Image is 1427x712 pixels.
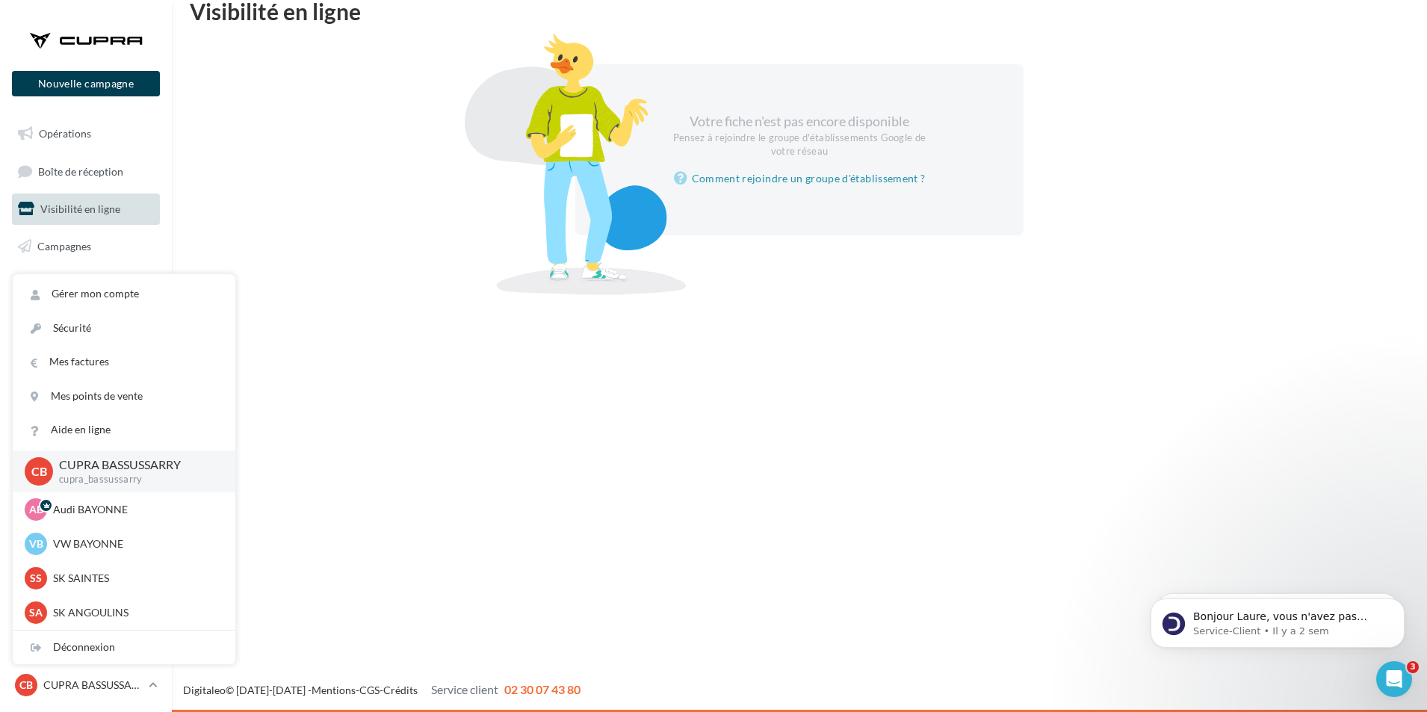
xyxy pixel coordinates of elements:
[40,202,120,215] span: Visibilité en ligne
[1376,661,1412,697] iframe: Intercom live chat
[1407,661,1419,673] span: 3
[53,502,217,517] p: Audi BAYONNE
[53,605,217,620] p: SK ANGOULINS
[9,268,163,300] a: Contacts
[39,127,91,140] span: Opérations
[674,170,926,188] a: Comment rejoindre un groupe d'établissement ?
[183,684,581,696] span: © [DATE]-[DATE] - - -
[9,380,163,424] a: PLV et print personnalisable
[13,380,235,413] a: Mes points de vente
[29,502,43,517] span: AB
[383,684,418,696] a: Crédits
[312,684,356,696] a: Mentions
[29,605,43,620] span: SA
[9,155,163,188] a: Boîte de réception
[431,682,498,696] span: Service client
[671,131,928,158] div: Pensez à rejoindre le groupe d'établissements Google de votre réseau
[37,240,91,253] span: Campagnes
[504,682,581,696] span: 02 30 07 43 80
[59,473,211,486] p: cupra_bassussarry
[13,413,235,447] a: Aide en ligne
[13,345,235,379] a: Mes factures
[12,671,160,699] a: CB CUPRA BASSUSSARRY
[359,684,380,696] a: CGS
[9,305,163,336] a: Médiathèque
[13,631,235,664] div: Déconnexion
[31,462,47,480] span: CB
[9,118,163,149] a: Opérations
[53,536,217,551] p: VW BAYONNE
[671,112,928,158] div: Votre fiche n'est pas encore disponible
[29,536,43,551] span: VB
[38,164,123,177] span: Boîte de réception
[12,71,160,96] button: Nouvelle campagne
[183,684,226,696] a: Digitaleo
[43,678,143,693] p: CUPRA BASSUSSARRY
[30,571,42,586] span: SS
[19,678,33,693] span: CB
[13,312,235,345] a: Sécurité
[9,231,163,262] a: Campagnes
[59,456,211,474] p: CUPRA BASSUSSARRY
[53,571,217,586] p: SK SAINTES
[1128,567,1427,672] iframe: Intercom notifications message
[9,342,163,374] a: Calendrier
[13,277,235,311] a: Gérer mon compte
[9,194,163,225] a: Visibilité en ligne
